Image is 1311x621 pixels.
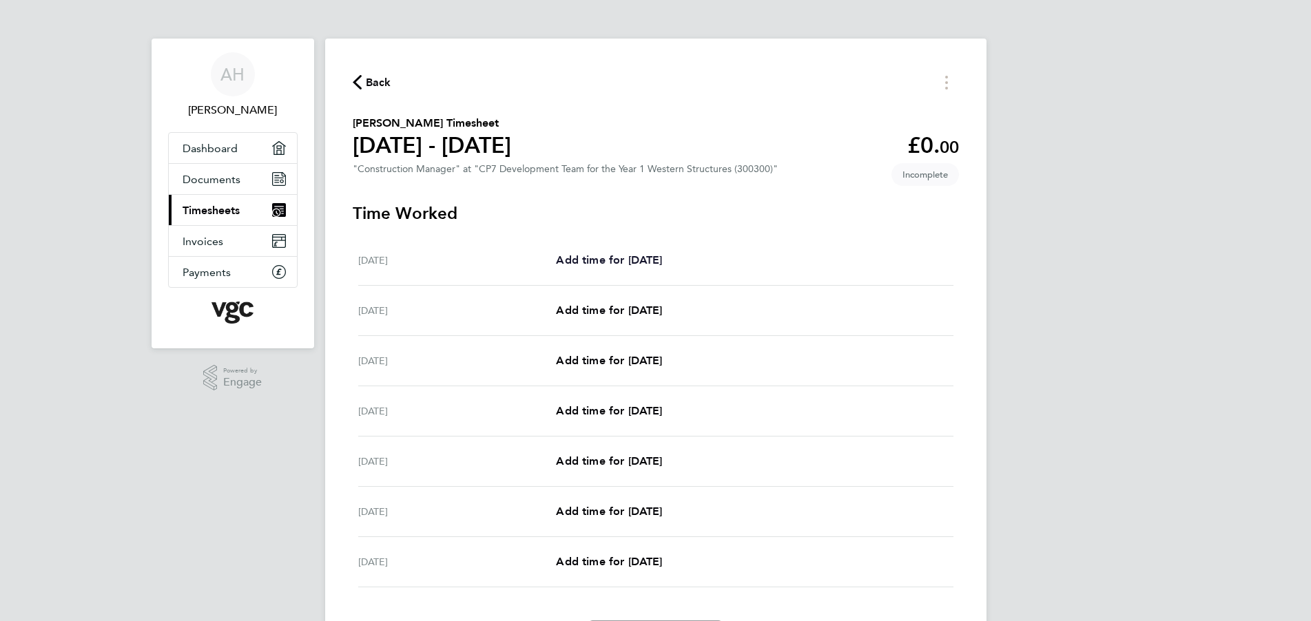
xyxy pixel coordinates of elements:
span: Powered by [223,365,262,377]
h1: [DATE] - [DATE] [353,131,511,159]
h3: Time Worked [353,202,959,224]
span: This timesheet is Incomplete. [891,163,959,186]
a: Add time for [DATE] [556,554,662,570]
span: Add time for [DATE] [556,555,662,568]
img: vgcgroup-logo-retina.png [211,302,254,324]
span: AH [220,65,245,83]
span: Add time for [DATE] [556,505,662,518]
div: [DATE] [358,352,557,369]
span: Add time for [DATE] [556,404,662,417]
span: Timesheets [183,204,240,217]
a: Add time for [DATE] [556,453,662,470]
span: Back [366,74,391,91]
a: Add time for [DATE] [556,503,662,520]
span: Add time for [DATE] [556,253,662,266]
nav: Main navigation [152,39,314,348]
h2: [PERSON_NAME] Timesheet [353,115,511,131]
a: Go to home page [168,302,298,324]
span: 00 [940,137,959,157]
a: Powered byEngage [203,365,262,391]
span: Alan Hay [168,102,298,118]
div: [DATE] [358,252,557,269]
div: [DATE] [358,302,557,319]
span: Payments [183,266,231,279]
app-decimal: £0. [907,132,959,158]
span: Engage [223,377,262,388]
div: [DATE] [358,403,557,419]
a: AH[PERSON_NAME] [168,52,298,118]
a: Dashboard [169,133,297,163]
a: Add time for [DATE] [556,252,662,269]
button: Timesheets Menu [934,72,959,93]
div: "Construction Manager" at "CP7 Development Team for the Year 1 Western Structures (300300)" [353,163,778,175]
span: Add time for [DATE] [556,354,662,367]
div: [DATE] [358,554,557,570]
div: [DATE] [358,503,557,520]
a: Payments [169,257,297,287]
a: Add time for [DATE] [556,403,662,419]
a: Documents [169,164,297,194]
span: Add time for [DATE] [556,304,662,317]
span: Add time for [DATE] [556,454,662,467]
a: Timesheets [169,195,297,225]
div: [DATE] [358,453,557,470]
span: Invoices [183,235,223,248]
button: Back [353,74,391,91]
span: Documents [183,173,240,186]
a: Add time for [DATE] [556,352,662,369]
a: Add time for [DATE] [556,302,662,319]
a: Invoices [169,226,297,256]
span: Dashboard [183,142,238,155]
